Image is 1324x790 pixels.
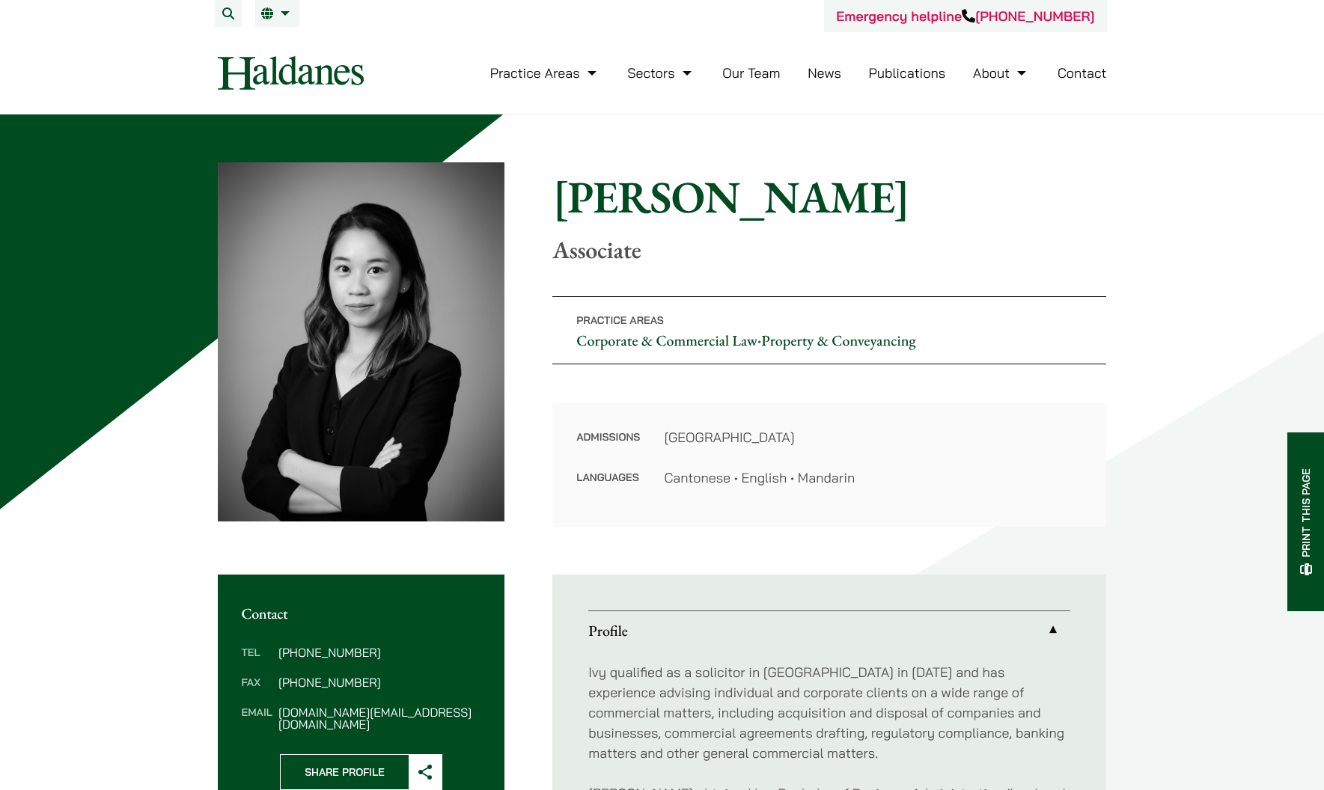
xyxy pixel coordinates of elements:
button: Share Profile [280,754,442,790]
dd: Cantonese • English • Mandarin [664,468,1082,488]
dd: [DOMAIN_NAME][EMAIL_ADDRESS][DOMAIN_NAME] [278,706,481,730]
a: Emergency helpline[PHONE_NUMBER] [836,7,1094,25]
a: Corporate & Commercial Law [576,331,757,350]
dd: [PHONE_NUMBER] [278,676,481,688]
a: Practice Areas [490,64,600,82]
dt: Tel [242,646,272,676]
h2: Contact [242,604,481,622]
a: EN [261,7,293,19]
dt: Email [242,706,272,730]
a: Contact [1058,64,1107,82]
a: Sectors [627,64,695,82]
p: Ivy qualified as a solicitor in [GEOGRAPHIC_DATA] in [DATE] and has experience advising individua... [588,662,1070,763]
a: Profile [588,611,1070,650]
a: Our Team [722,64,780,82]
a: Property & Conveyancing [761,331,915,350]
h1: [PERSON_NAME] [552,170,1106,224]
dt: Admissions [576,427,640,468]
span: Share Profile [281,755,409,789]
p: Associate [552,236,1106,264]
a: News [808,64,841,82]
span: Practice Areas [576,313,664,327]
dt: Languages [576,468,640,488]
img: Logo of Haldanes [218,56,364,90]
dd: [PHONE_NUMBER] [278,646,481,658]
p: • [552,296,1106,364]
a: Publications [869,64,946,82]
dd: [GEOGRAPHIC_DATA] [664,427,1082,447]
a: About [973,64,1030,82]
dt: Fax [242,676,272,706]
